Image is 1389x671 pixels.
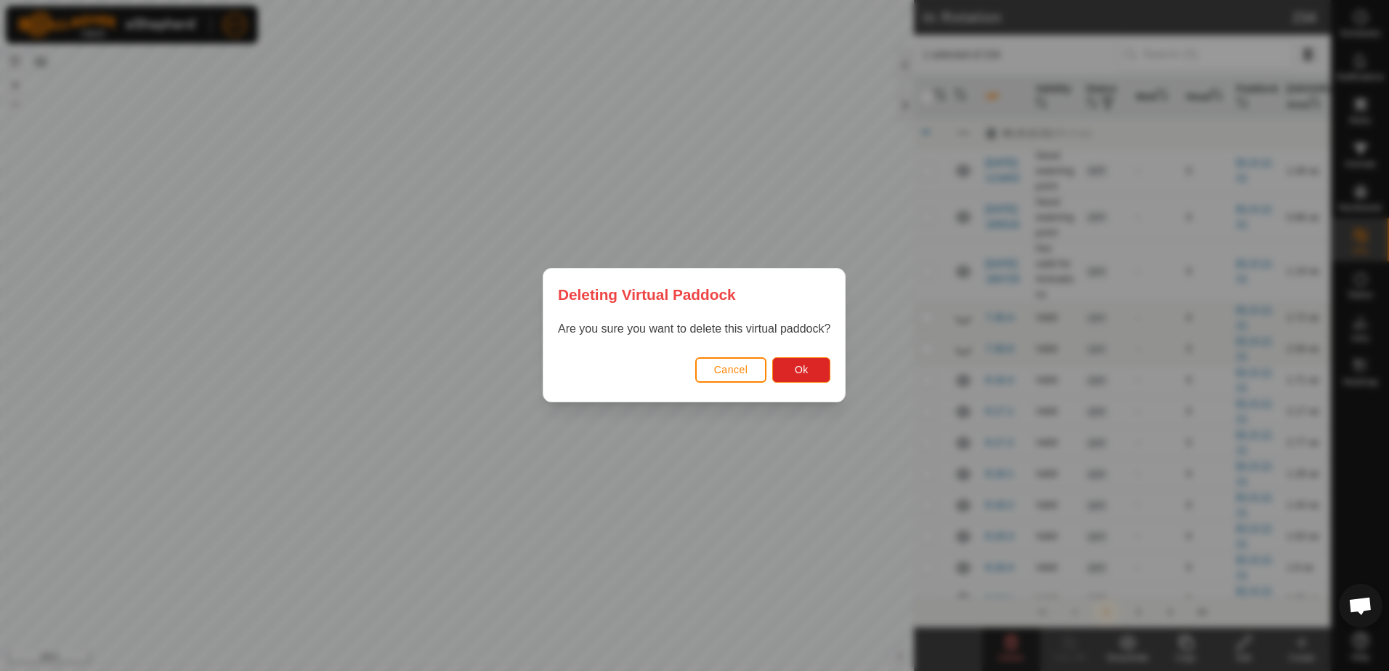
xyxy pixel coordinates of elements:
[558,321,830,338] p: Are you sure you want to delete this virtual paddock?
[795,365,809,376] span: Ok
[1339,584,1382,627] div: Open chat
[558,283,736,306] span: Deleting Virtual Paddock
[714,365,748,376] span: Cancel
[695,357,767,383] button: Cancel
[773,357,831,383] button: Ok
